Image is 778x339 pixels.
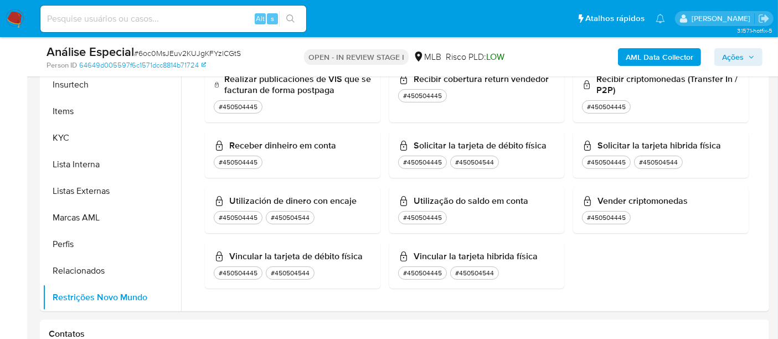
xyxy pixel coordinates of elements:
button: Restrições Novo Mundo [43,284,181,311]
span: Risco PLD: [446,51,504,63]
p: alexandra.macedo@mercadolivre.com [692,13,754,24]
b: AML Data Collector [626,48,693,66]
button: Insurtech [43,71,181,98]
button: search-icon [279,11,302,27]
div: MLB [413,51,441,63]
button: Listas Externas [43,178,181,204]
button: Items [43,98,181,125]
span: LOW [486,50,504,63]
b: Person ID [47,60,77,70]
span: Atalhos rápidos [585,13,645,24]
button: AML Data Collector [618,48,701,66]
button: Marcas AML [43,204,181,231]
button: Perfis [43,231,181,258]
span: # 6oc0MsJEuv2KUJgKFYzlCGtS [134,48,241,59]
p: OPEN - IN REVIEW STAGE I [304,49,409,65]
button: KYC [43,125,181,151]
input: Pesquise usuários ou casos... [40,12,306,26]
a: Notificações [656,14,665,23]
button: Lista Interna [43,151,181,178]
b: Análise Especial [47,43,134,60]
span: Ações [722,48,744,66]
button: Relacionados [43,258,181,284]
button: Ações [714,48,762,66]
span: 3.157.1-hotfix-5 [737,26,772,35]
span: Alt [256,13,265,24]
a: 64649d005597f6c1571dcc8814b71724 [79,60,206,70]
a: Sair [758,13,770,24]
span: s [271,13,274,24]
